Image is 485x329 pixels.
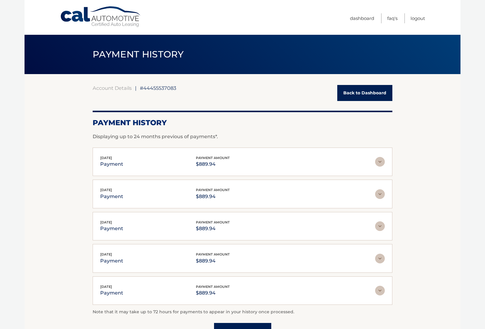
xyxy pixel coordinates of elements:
[100,160,123,168] p: payment
[196,160,230,168] p: $889.94
[93,49,184,60] span: PAYMENT HISTORY
[100,192,123,201] p: payment
[196,285,230,289] span: payment amount
[375,286,385,295] img: accordion-rest.svg
[196,156,230,160] span: payment amount
[375,157,385,167] img: accordion-rest.svg
[350,13,374,23] a: Dashboard
[196,252,230,256] span: payment amount
[411,13,425,23] a: Logout
[100,188,112,192] span: [DATE]
[100,285,112,289] span: [DATE]
[375,221,385,231] img: accordion-rest.svg
[135,85,137,91] span: |
[140,85,176,91] span: #44455537083
[196,289,230,297] p: $889.94
[196,257,230,265] p: $889.94
[196,224,230,233] p: $889.94
[196,188,230,192] span: payment amount
[375,254,385,263] img: accordion-rest.svg
[93,133,392,140] p: Displaying up to 24 months previous of payments*.
[100,220,112,224] span: [DATE]
[100,224,123,233] p: payment
[387,13,398,23] a: FAQ's
[100,252,112,256] span: [DATE]
[337,85,392,101] a: Back to Dashboard
[196,192,230,201] p: $889.94
[93,118,392,127] h2: Payment History
[93,85,132,91] a: Account Details
[196,220,230,224] span: payment amount
[375,189,385,199] img: accordion-rest.svg
[93,308,392,316] p: Note that it may take up to 72 hours for payments to appear in your history once processed.
[100,289,123,297] p: payment
[100,257,123,265] p: payment
[60,6,142,28] a: Cal Automotive
[100,156,112,160] span: [DATE]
